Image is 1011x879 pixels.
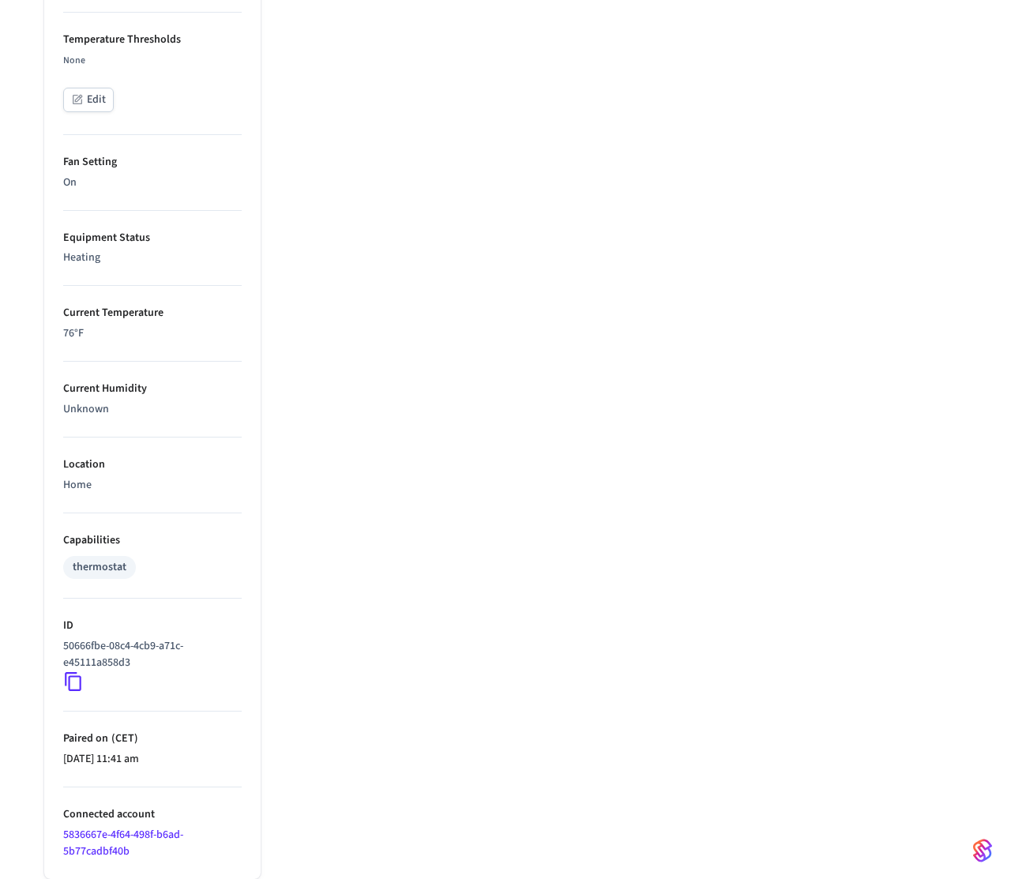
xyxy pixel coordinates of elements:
[63,54,85,67] span: None
[63,305,242,321] p: Current Temperature
[63,532,242,549] p: Capabilities
[63,827,183,859] a: 5836667e-4f64-498f-b6ad-5b77cadbf40b
[63,477,242,494] p: Home
[63,731,242,747] p: Paired on
[63,638,235,671] p: 50666fbe-08c4-4cb9-a71c-e45111a858d3
[63,250,242,266] p: Heating
[63,154,242,171] p: Fan Setting
[63,806,242,823] p: Connected account
[63,751,242,768] p: [DATE] 11:41 am
[63,618,242,634] p: ID
[63,32,242,48] p: Temperature Thresholds
[63,88,114,112] button: Edit
[73,559,126,576] div: thermostat
[63,381,242,397] p: Current Humidity
[63,325,242,342] p: 76°F
[108,731,138,746] span: ( CET )
[63,401,242,418] p: Unknown
[63,230,242,246] p: Equipment Status
[63,175,242,191] p: On
[973,838,992,863] img: SeamLogoGradient.69752ec5.svg
[63,456,242,473] p: Location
